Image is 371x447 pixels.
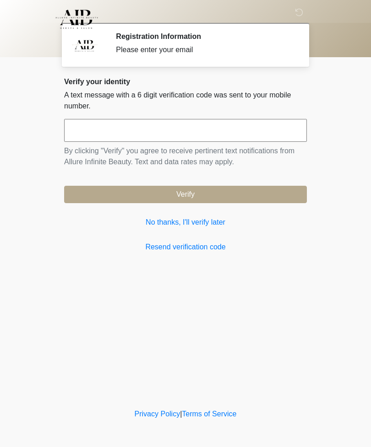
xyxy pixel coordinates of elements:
a: | [180,410,182,418]
a: Resend verification code [64,242,307,253]
div: Please enter your email [116,44,293,55]
h2: Verify your identity [64,77,307,86]
img: Allure Infinite Beauty Logo [55,7,98,32]
img: Agent Avatar [71,32,98,59]
p: A text message with a 6 digit verification code was sent to your mobile number. [64,90,307,112]
a: Privacy Policy [135,410,180,418]
button: Verify [64,186,307,203]
p: By clicking "Verify" you agree to receive pertinent text notifications from Allure Infinite Beaut... [64,145,307,167]
a: No thanks, I'll verify later [64,217,307,228]
a: Terms of Service [182,410,236,418]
